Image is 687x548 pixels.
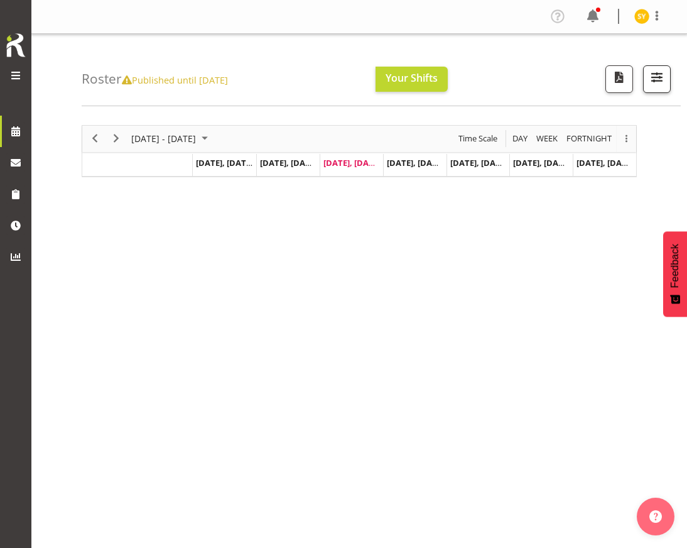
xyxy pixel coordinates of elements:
span: [DATE], [DATE] [323,157,381,168]
button: Time Scale [457,131,500,146]
button: Next [108,131,125,146]
span: [DATE], [DATE] [513,157,570,168]
div: October 06 - 12, 2025 [127,126,215,152]
h4: Roster [82,72,228,86]
div: previous period [84,126,105,152]
span: Published until [DATE] [122,74,228,86]
span: [DATE] - [DATE] [130,131,197,146]
div: overflow [616,126,636,152]
img: seon-young-belding8911.jpg [634,9,649,24]
span: Time Scale [457,131,499,146]
button: Timeline Day [511,131,530,146]
img: Rosterit icon logo [3,31,28,59]
button: Previous [87,131,104,146]
span: Feedback [669,244,681,288]
button: October 2025 [129,131,214,146]
button: Feedback - Show survey [663,231,687,317]
span: Fortnight [565,131,613,146]
span: [DATE], [DATE] [450,157,507,168]
span: [DATE], [DATE] [196,157,253,168]
button: Download a PDF of the roster according to the set date range. [605,65,633,93]
span: [DATE], [DATE] [387,157,444,168]
img: help-xxl-2.png [649,510,662,523]
div: next period [105,126,127,152]
div: Timeline Week of October 8, 2025 [82,125,637,177]
span: Your Shifts [386,71,438,85]
button: Timeline Week [534,131,560,146]
span: [DATE], [DATE] [260,157,317,168]
button: Your Shifts [376,67,448,92]
button: Fortnight [565,131,614,146]
span: [DATE], [DATE] [576,157,634,168]
button: Filter Shifts [643,65,671,93]
span: Day [511,131,529,146]
span: Week [535,131,559,146]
